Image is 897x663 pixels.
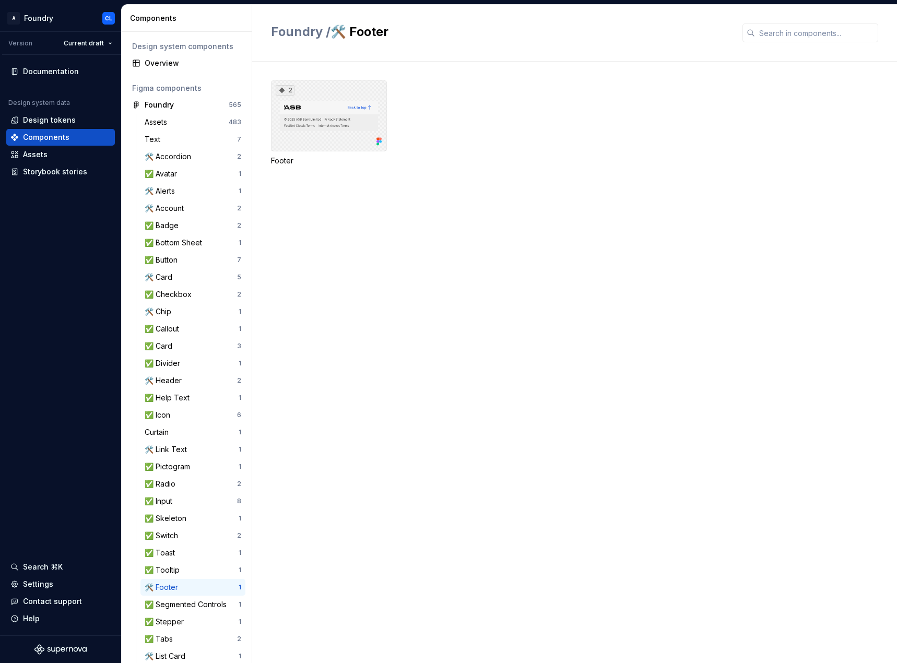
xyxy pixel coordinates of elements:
div: Components [23,132,69,143]
a: ✅ Card3 [140,338,245,354]
div: 🛠️ Card [145,272,176,282]
div: 🛠️ Alerts [145,186,179,196]
div: 1 [239,307,241,316]
a: ✅ Stepper1 [140,613,245,630]
div: ✅ Input [145,496,176,506]
div: ✅ Skeleton [145,513,191,524]
div: ✅ Pictogram [145,461,194,472]
a: 🛠️ Alerts1 [140,183,245,199]
div: 2 [276,85,294,96]
div: 483 [229,118,241,126]
a: 🛠️ Link Text1 [140,441,245,458]
span: Current draft [64,39,104,48]
div: Text [145,134,164,145]
div: A [7,12,20,25]
div: ✅ Tabs [145,634,177,644]
a: 🛠️ Header2 [140,372,245,389]
div: Footer [271,156,387,166]
a: ✅ Divider1 [140,355,245,372]
a: 🛠️ Account2 [140,200,245,217]
div: 1 [239,170,241,178]
a: Documentation [6,63,115,80]
div: 8 [237,497,241,505]
div: 1 [239,600,241,609]
div: 🛠️ List Card [145,651,190,661]
a: Storybook stories [6,163,115,180]
div: Figma components [132,83,241,93]
div: 1 [239,549,241,557]
a: ✅ Bottom Sheet1 [140,234,245,251]
div: 🛠️ Header [145,375,186,386]
div: 1 [239,325,241,333]
div: Foundry [24,13,53,23]
div: 5 [237,273,241,281]
a: Components [6,129,115,146]
div: 1 [239,652,241,660]
div: 2 [237,221,241,230]
div: ✅ Bottom Sheet [145,238,206,248]
a: Settings [6,576,115,593]
div: ✅ Switch [145,530,182,541]
div: 1 [239,514,241,523]
svg: Supernova Logo [34,644,87,655]
input: Search in components... [755,23,878,42]
div: 1 [239,359,241,368]
div: 2 [237,204,241,212]
div: Search ⌘K [23,562,63,572]
div: ✅ Radio [145,479,180,489]
div: 1 [239,239,241,247]
div: Version [8,39,32,48]
div: 1 [239,187,241,195]
div: Curtain [145,427,173,437]
a: 🛠️ Accordion2 [140,148,245,165]
a: ✅ Tabs2 [140,631,245,647]
a: ✅ Avatar1 [140,165,245,182]
a: ✅ Icon6 [140,407,245,423]
div: 1 [239,463,241,471]
div: ✅ Tooltip [145,565,184,575]
div: 565 [229,101,241,109]
div: 🛠️ Account [145,203,188,214]
a: ✅ Toast1 [140,544,245,561]
div: Design system components [132,41,241,52]
div: ✅ Callout [145,324,183,334]
div: 2 [237,290,241,299]
a: ✅ Radio2 [140,476,245,492]
a: ✅ Pictogram1 [140,458,245,475]
div: ✅ Card [145,341,176,351]
div: 7 [237,256,241,264]
div: 1 [239,445,241,454]
div: Design system data [8,99,70,107]
a: ✅ Button7 [140,252,245,268]
a: 🛠️ Footer1 [140,579,245,596]
div: 1 [239,583,241,591]
a: ✅ Help Text1 [140,389,245,406]
div: Overview [145,58,241,68]
div: 🛠️ Chip [145,306,175,317]
div: 1 [239,618,241,626]
button: Contact support [6,593,115,610]
span: Foundry / [271,24,331,39]
div: ✅ Stepper [145,617,188,627]
div: Storybook stories [23,167,87,177]
a: Text7 [140,131,245,148]
div: ✅ Toast [145,548,179,558]
div: 2 [237,531,241,540]
a: ✅ Badge2 [140,217,245,234]
button: Help [6,610,115,627]
a: ✅ Tooltip1 [140,562,245,578]
div: Contact support [23,596,82,607]
div: Design tokens [23,115,76,125]
h2: 🛠️ Footer [271,23,730,40]
div: 6 [237,411,241,419]
a: 🛠️ Chip1 [140,303,245,320]
div: Assets [145,117,171,127]
div: ✅ Icon [145,410,174,420]
a: Design tokens [6,112,115,128]
a: ✅ Skeleton1 [140,510,245,527]
div: 🛠️ Link Text [145,444,191,455]
div: Foundry [145,100,174,110]
a: ✅ Checkbox2 [140,286,245,303]
div: 2 [237,152,241,161]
